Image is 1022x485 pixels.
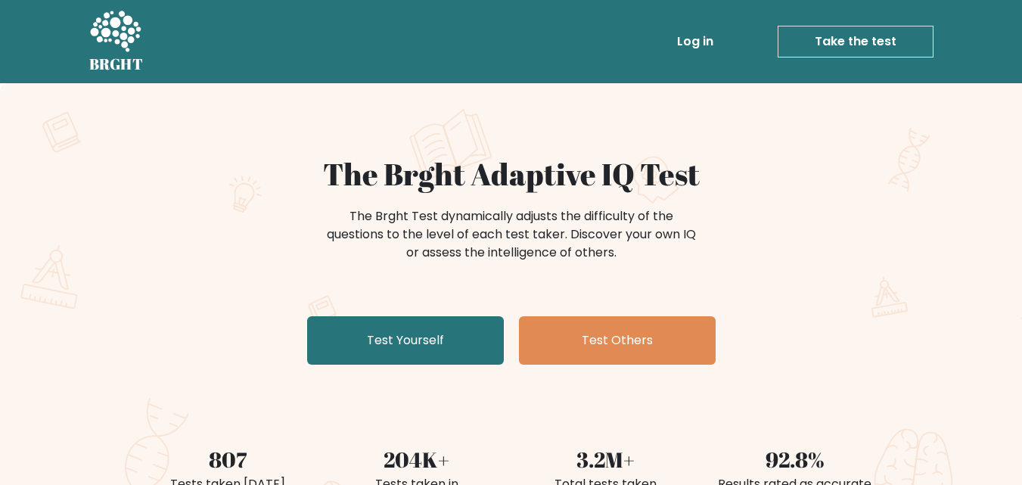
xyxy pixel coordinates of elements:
[142,443,313,475] div: 807
[519,316,716,365] a: Test Others
[520,443,691,475] div: 3.2M+
[331,443,502,475] div: 204K+
[89,55,144,73] h5: BRGHT
[671,26,719,57] a: Log in
[322,207,700,262] div: The Brght Test dynamically adjusts the difficulty of the questions to the level of each test take...
[710,443,881,475] div: 92.8%
[89,6,144,77] a: BRGHT
[142,156,881,192] h1: The Brght Adaptive IQ Test
[778,26,933,58] a: Take the test
[307,316,504,365] a: Test Yourself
